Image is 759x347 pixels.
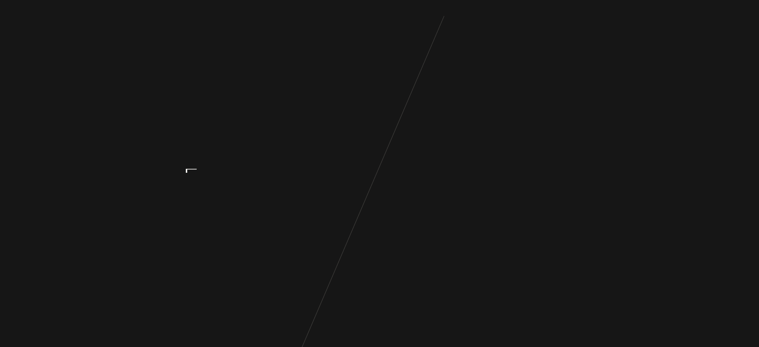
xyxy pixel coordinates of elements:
[326,135,338,172] div: c
[422,135,436,172] div: n
[436,135,448,172] div: a
[517,135,531,172] div: u
[340,175,349,212] div: t
[258,135,271,172] div: e
[387,135,393,172] div: l
[316,175,330,212] div: u
[467,135,481,172] div: p
[393,135,408,172] div: g
[183,135,198,172] div: E
[338,135,352,172] div: o
[363,175,374,212] div: s
[236,175,250,212] div: n
[484,175,499,212] div: o
[425,175,439,212] div: p
[448,135,459,172] div: s
[352,135,367,172] div: n
[499,175,513,212] div: n
[553,135,566,172] div: a
[402,175,414,212] div: a
[545,135,553,172] div: t
[525,175,536,212] div: s
[408,135,422,172] div: u
[503,135,517,172] div: g
[198,135,220,172] div: m
[269,175,283,212] div: u
[566,135,577,172] div: s
[330,175,340,212] div: s
[307,135,318,172] div: s
[454,175,466,212] div: a
[414,175,425,212] div: s
[478,175,484,212] div: i
[375,135,387,172] div: a
[466,175,478,212] div: c
[271,135,293,172] div: m
[349,175,363,212] div: o
[283,175,294,212] div: s
[513,175,525,212] div: e
[382,175,394,212] div: y
[220,135,234,172] div: p
[293,135,307,172] div: o
[223,175,236,212] div: e
[247,135,258,172] div: c
[481,135,490,172] div: r
[531,135,545,172] div: n
[258,175,269,212] div: s
[439,175,445,212] div: i
[445,175,454,212] div: r
[301,175,316,212] div: g
[490,135,503,172] div: e
[234,135,247,172] div: e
